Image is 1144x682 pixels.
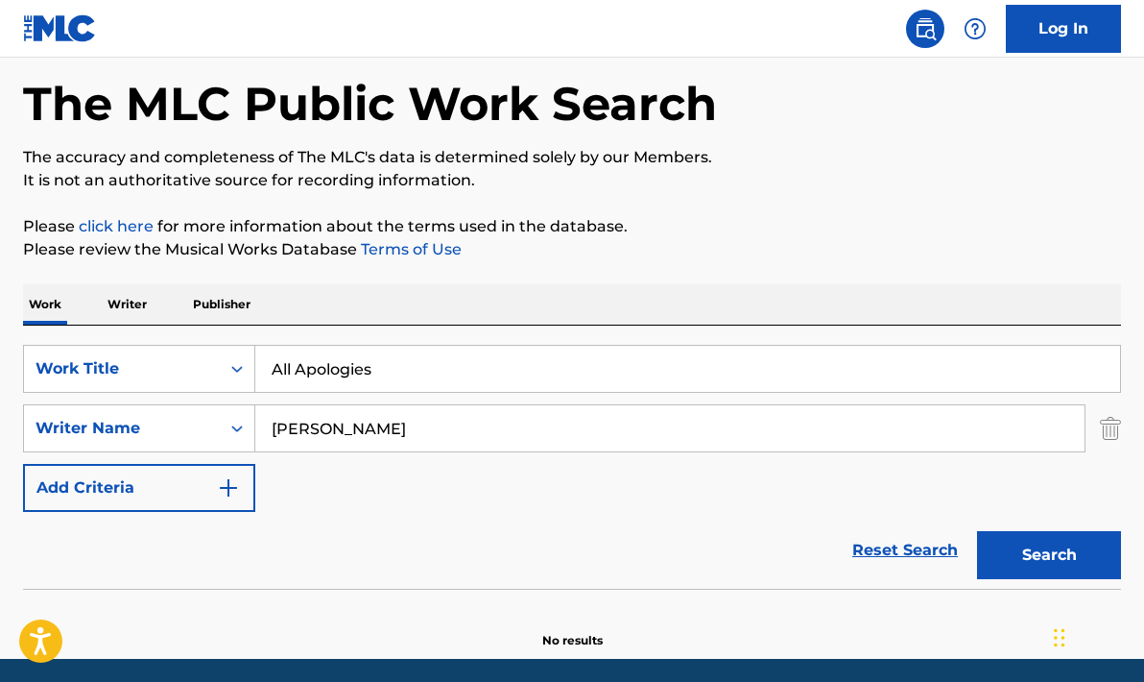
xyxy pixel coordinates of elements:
p: Please review the Musical Works Database [23,238,1121,261]
img: 9d2ae6d4665cec9f34b9.svg [217,476,240,499]
div: Writer Name [36,417,208,440]
button: Add Criteria [23,464,255,512]
p: Publisher [187,284,256,325]
a: click here [79,217,154,235]
p: Please for more information about the terms used in the database. [23,215,1121,238]
img: help [964,17,987,40]
form: Search Form [23,345,1121,589]
a: Public Search [906,10,944,48]
p: It is not an authoritative source for recording information. [23,169,1121,192]
p: Writer [102,284,153,325]
p: No results [542,609,603,649]
iframe: Chat Widget [1048,590,1144,682]
div: Drag [1054,609,1065,667]
img: Delete Criterion [1100,404,1121,452]
button: Search [977,531,1121,579]
img: MLC Logo [23,14,97,42]
img: search [914,17,937,40]
a: Reset Search [843,529,967,572]
a: Log In [1006,5,1121,53]
p: Work [23,284,67,325]
h1: The MLC Public Work Search [23,75,717,133]
div: Work Title [36,357,208,380]
a: Terms of Use [357,240,462,258]
p: The accuracy and completeness of The MLC's data is determined solely by our Members. [23,146,1121,169]
div: Help [956,10,994,48]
